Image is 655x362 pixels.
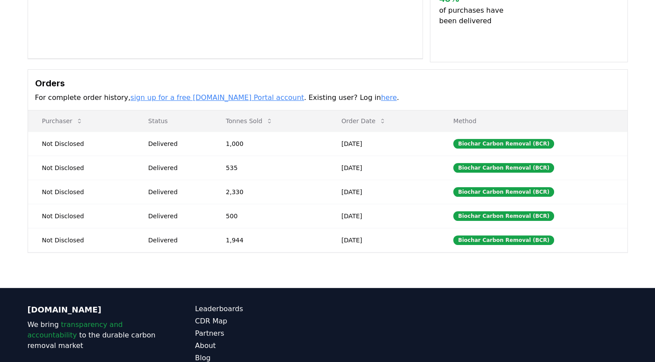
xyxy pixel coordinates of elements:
[453,139,554,149] div: Biochar Carbon Removal (BCR)
[212,180,327,204] td: 2,330
[327,156,439,180] td: [DATE]
[195,304,328,314] a: Leaderboards
[334,112,393,130] button: Order Date
[28,204,134,228] td: Not Disclosed
[148,236,205,245] div: Delivered
[453,235,554,245] div: Biochar Carbon Removal (BCR)
[327,180,439,204] td: [DATE]
[28,156,134,180] td: Not Disclosed
[439,5,511,26] p: of purchases have been delivered
[212,228,327,252] td: 1,944
[148,139,205,148] div: Delivered
[28,319,160,351] p: We bring to the durable carbon removal market
[453,163,554,173] div: Biochar Carbon Removal (BCR)
[327,228,439,252] td: [DATE]
[212,204,327,228] td: 500
[28,228,134,252] td: Not Disclosed
[35,112,90,130] button: Purchaser
[148,188,205,196] div: Delivered
[28,180,134,204] td: Not Disclosed
[453,211,554,221] div: Biochar Carbon Removal (BCR)
[219,112,280,130] button: Tonnes Sold
[148,212,205,220] div: Delivered
[28,320,123,339] span: transparency and accountability
[195,328,328,339] a: Partners
[446,117,620,125] p: Method
[141,117,205,125] p: Status
[35,92,620,103] p: For complete order history, . Existing user? Log in .
[453,187,554,197] div: Biochar Carbon Removal (BCR)
[212,156,327,180] td: 535
[381,93,397,102] a: here
[195,316,328,327] a: CDR Map
[327,204,439,228] td: [DATE]
[195,341,328,351] a: About
[130,93,304,102] a: sign up for a free [DOMAIN_NAME] Portal account
[28,304,160,316] p: [DOMAIN_NAME]
[35,77,620,90] h3: Orders
[28,131,134,156] td: Not Disclosed
[148,163,205,172] div: Delivered
[212,131,327,156] td: 1,000
[327,131,439,156] td: [DATE]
